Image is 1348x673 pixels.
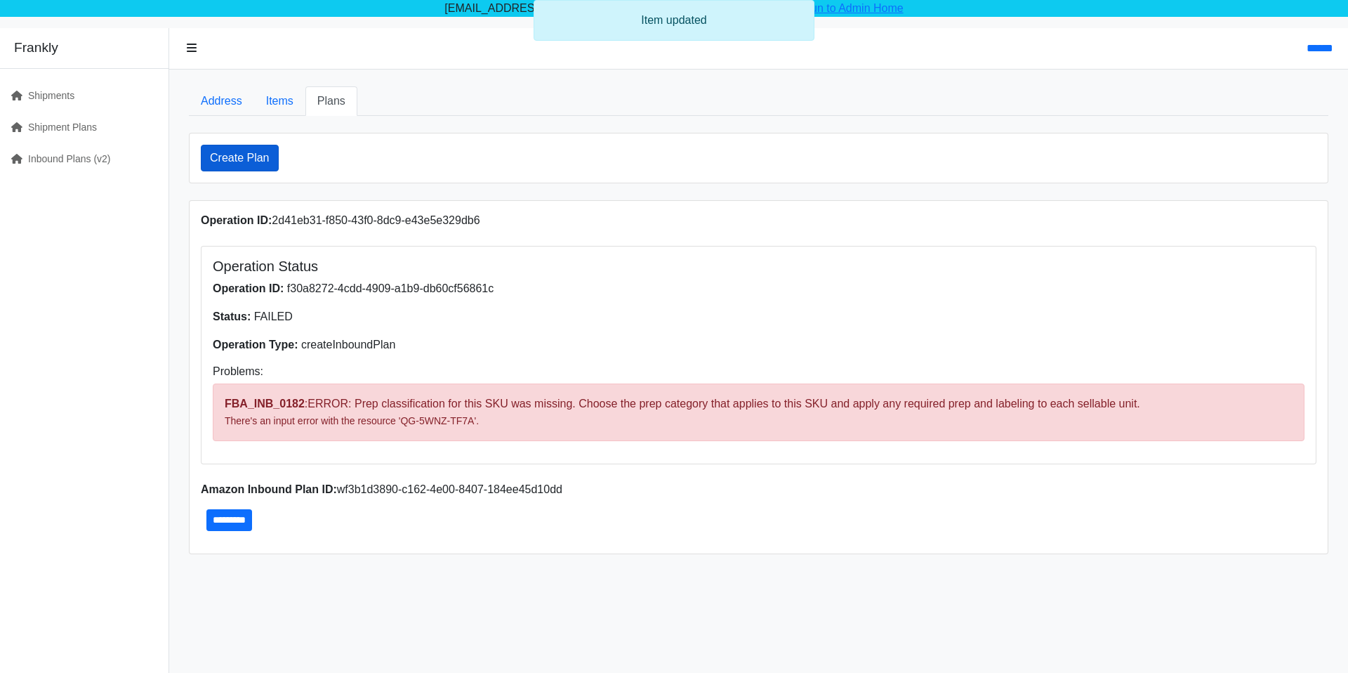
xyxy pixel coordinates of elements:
[793,2,904,14] a: Retun to Admin Home
[213,308,1304,325] p: FAILED
[213,339,298,351] strong: Operation Type:
[213,336,1304,353] p: createInboundPlan
[213,280,1304,297] p: f30a8272-4cdd-4909-a1b9-db60cf56861c
[305,86,357,116] a: Plans
[254,86,305,116] a: Items
[201,212,1316,229] p: 2d41eb31-f850-43f0-8dc9-e43e5e329db6
[201,481,1316,498] p: wf3b1d3890-c162-4e00-8407-184ee45d10dd
[201,483,337,495] strong: Amazon Inbound Plan ID:
[213,258,1304,275] h5: Operation Status
[213,384,1304,441] div: : ERROR: Prep classification for this SKU was missing. Choose the prep category that applies to t...
[213,311,251,322] strong: Status:
[213,365,1304,378] h6: Problems:
[225,415,479,426] small: There's an input error with the resource 'QG-5WNZ-TF7A'.
[201,145,279,171] a: Create Plan
[201,214,272,226] strong: Operation ID:
[213,282,284,294] strong: Operation ID:
[225,398,305,410] strong: FBA_INB_0182
[189,86,254,116] a: Address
